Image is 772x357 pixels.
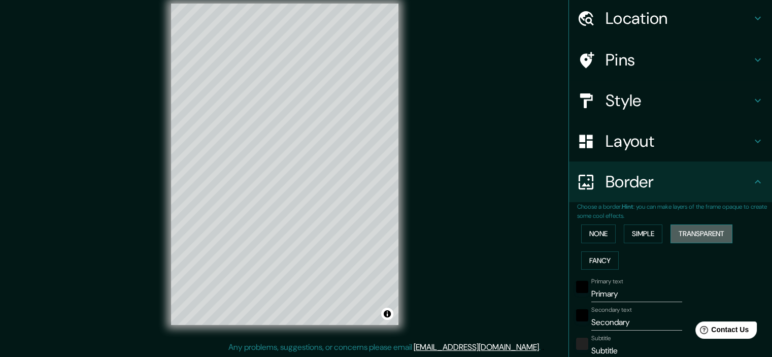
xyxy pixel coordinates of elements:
button: Simple [624,224,662,243]
h4: Location [606,8,752,28]
b: Hint [622,203,633,211]
button: Fancy [581,251,619,270]
h4: Border [606,172,752,192]
p: Any problems, suggestions, or concerns please email . [228,341,541,353]
a: [EMAIL_ADDRESS][DOMAIN_NAME] [414,342,539,352]
label: Secondary text [591,306,632,314]
label: Subtitle [591,334,611,343]
button: None [581,224,616,243]
button: black [576,309,588,321]
div: Layout [569,121,772,161]
label: Primary text [591,277,623,286]
h4: Layout [606,131,752,151]
div: Border [569,161,772,202]
div: Style [569,80,772,121]
iframe: Help widget launcher [682,317,761,346]
button: color-222222 [576,338,588,350]
div: . [541,341,542,353]
button: Transparent [670,224,732,243]
button: black [576,281,588,293]
h4: Style [606,90,752,111]
div: Pins [569,40,772,80]
button: Toggle attribution [381,308,393,320]
div: . [542,341,544,353]
p: Choose a border. : you can make layers of the frame opaque to create some cool effects. [577,202,772,220]
h4: Pins [606,50,752,70]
